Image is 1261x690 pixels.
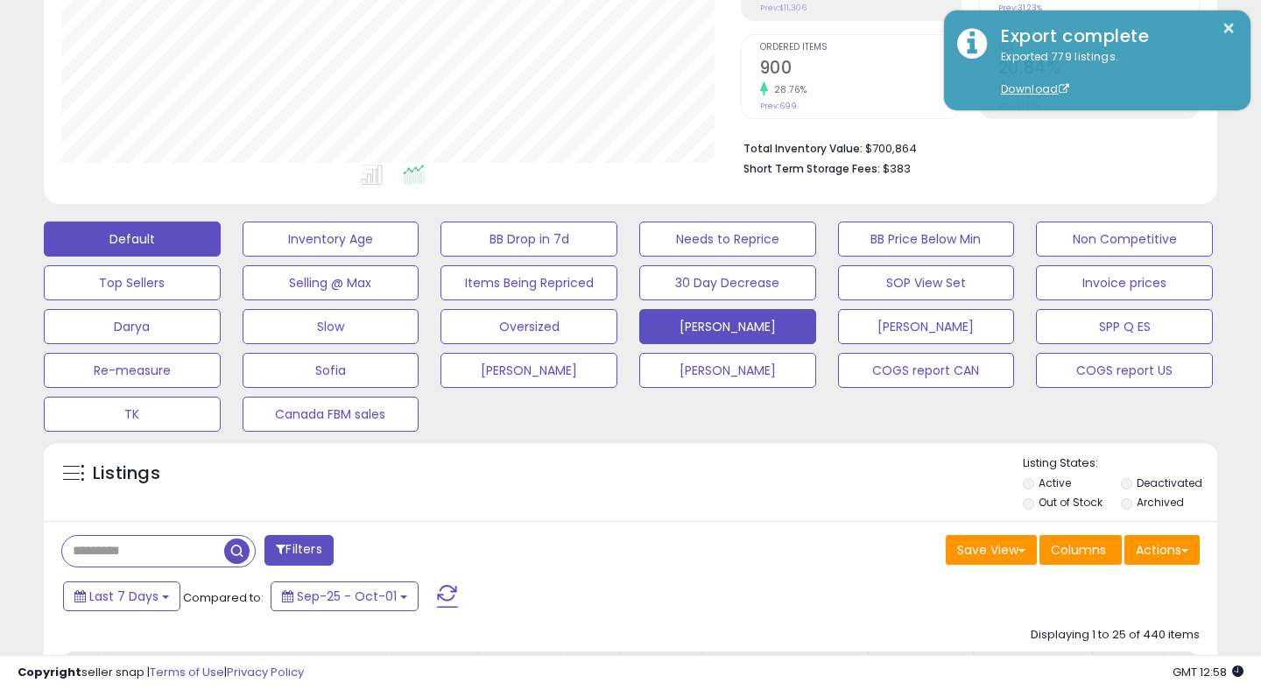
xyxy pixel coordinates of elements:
[639,309,816,344] button: [PERSON_NAME]
[183,589,264,606] span: Compared to:
[1001,81,1069,96] a: Download
[1023,455,1218,472] p: Listing States:
[639,222,816,257] button: Needs to Reprice
[743,141,863,156] b: Total Inventory Value:
[1036,222,1213,257] button: Non Competitive
[440,265,617,300] button: Items Being Repriced
[243,397,419,432] button: Canada FBM sales
[988,49,1237,98] div: Exported 779 listings.
[838,265,1015,300] button: SOP View Set
[743,161,880,176] b: Short Term Storage Fees:
[1039,495,1102,510] label: Out of Stock
[18,664,81,680] strong: Copyright
[760,43,961,53] span: Ordered Items
[838,222,1015,257] button: BB Price Below Min
[1173,664,1243,680] span: 2025-10-9 12:58 GMT
[1036,309,1213,344] button: SPP Q ES
[264,535,333,566] button: Filters
[271,581,419,611] button: Sep-25 - Oct-01
[150,664,224,680] a: Terms of Use
[44,265,221,300] button: Top Sellers
[243,222,419,257] button: Inventory Age
[297,588,397,605] span: Sep-25 - Oct-01
[440,222,617,257] button: BB Drop in 7d
[1222,18,1236,39] button: ×
[768,83,807,96] small: 28.76%
[760,3,807,13] small: Prev: $11,306
[89,588,159,605] span: Last 7 Days
[760,101,797,111] small: Prev: 699
[1051,541,1106,559] span: Columns
[243,265,419,300] button: Selling @ Max
[63,581,180,611] button: Last 7 Days
[93,461,160,486] h5: Listings
[1137,495,1184,510] label: Archived
[1036,265,1213,300] button: Invoice prices
[1039,475,1071,490] label: Active
[760,58,961,81] h2: 900
[639,353,816,388] button: [PERSON_NAME]
[1031,627,1200,644] div: Displaying 1 to 25 of 440 items
[1124,535,1200,565] button: Actions
[1137,475,1202,490] label: Deactivated
[44,222,221,257] button: Default
[1039,535,1122,565] button: Columns
[988,24,1237,49] div: Export complete
[838,309,1015,344] button: [PERSON_NAME]
[838,353,1015,388] button: COGS report CAN
[44,397,221,432] button: TK
[18,665,304,681] div: seller snap | |
[1036,353,1213,388] button: COGS report US
[639,265,816,300] button: 30 Day Decrease
[243,353,419,388] button: Sofia
[883,160,911,177] span: $383
[44,309,221,344] button: Darya
[743,137,1187,158] li: $700,864
[44,353,221,388] button: Re-measure
[440,353,617,388] button: [PERSON_NAME]
[440,309,617,344] button: Oversized
[243,309,419,344] button: Slow
[946,535,1037,565] button: Save View
[998,3,1042,13] small: Prev: 31.23%
[227,664,304,680] a: Privacy Policy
